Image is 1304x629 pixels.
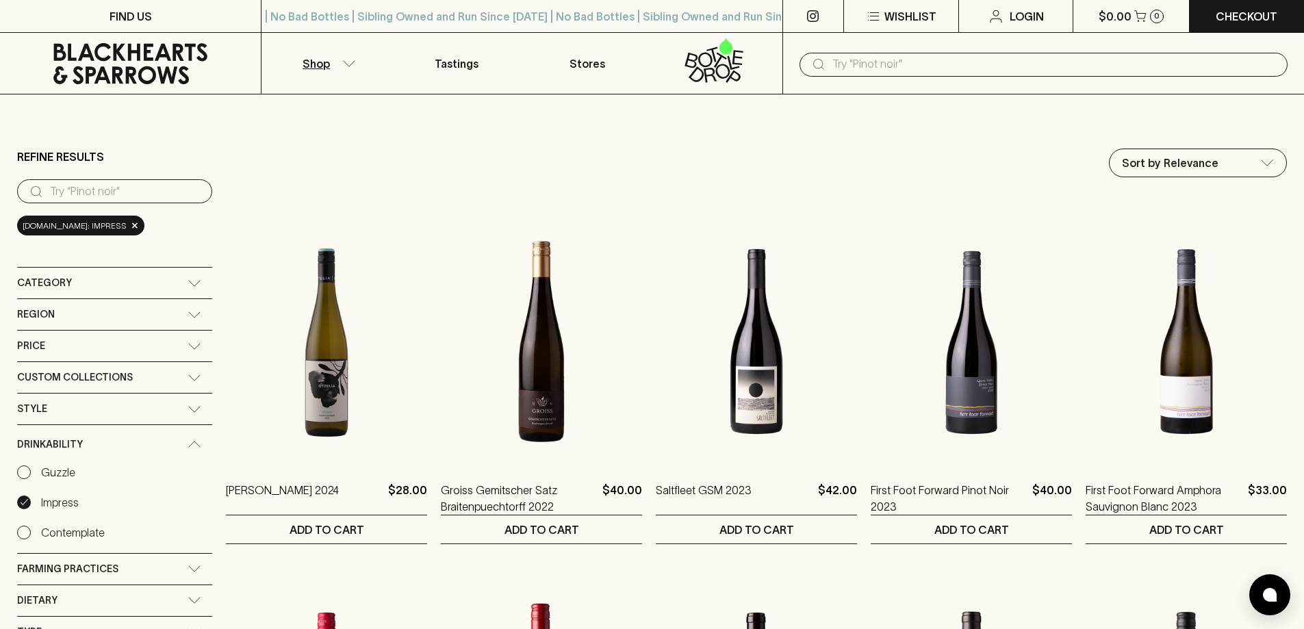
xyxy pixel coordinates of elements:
span: Category [17,274,72,292]
p: ADD TO CART [934,522,1009,538]
p: Contemplate [41,524,105,541]
a: Groiss Gemitscher Satz Braitenpuechtorff 2022 [441,482,597,515]
button: ADD TO CART [226,515,427,543]
p: $0.00 [1099,8,1132,25]
button: ADD TO CART [871,515,1072,543]
div: Sort by Relevance [1110,149,1286,177]
a: First Foot Forward Amphora Sauvignon Blanc 2023 [1086,482,1242,515]
button: ADD TO CART [441,515,642,543]
input: Try "Pinot noir" [832,53,1277,75]
p: Stores [570,55,605,72]
p: Tastings [435,55,478,72]
img: First Foot Forward Pinot Noir 2023 [871,222,1072,461]
div: Farming Practices [17,554,212,585]
p: $33.00 [1248,482,1287,515]
span: Style [17,400,47,418]
div: Region [17,299,212,330]
img: Ottelia Riesling 2024 [226,222,427,461]
p: Wishlist [884,8,936,25]
div: Price [17,331,212,361]
p: ADD TO CART [1149,522,1224,538]
p: ADD TO CART [504,522,579,538]
p: $40.00 [602,482,642,515]
div: Style [17,394,212,424]
p: 0 [1154,12,1160,20]
span: [DOMAIN_NAME]: Impress [23,219,127,233]
input: Try “Pinot noir” [50,181,201,203]
p: $42.00 [818,482,857,515]
p: $40.00 [1032,482,1072,515]
button: ADD TO CART [1086,515,1287,543]
p: Checkout [1216,8,1277,25]
span: Drinkability [17,436,83,453]
span: Region [17,306,55,323]
a: [PERSON_NAME] 2024 [226,482,339,515]
div: Custom Collections [17,362,212,393]
p: $28.00 [388,482,427,515]
div: Dietary [17,585,212,616]
div: Drinkability [17,425,212,464]
p: ADD TO CART [290,522,364,538]
a: Tastings [392,33,522,94]
span: Dietary [17,592,57,609]
img: First Foot Forward Amphora Sauvignon Blanc 2023 [1086,222,1287,461]
img: bubble-icon [1263,588,1277,602]
img: Groiss Gemitscher Satz Braitenpuechtorff 2022 [441,222,642,461]
p: FIND US [110,8,152,25]
span: × [131,218,139,233]
span: Custom Collections [17,369,133,386]
a: Saltfleet GSM 2023 [656,482,752,515]
p: Guzzle [41,464,75,480]
img: Saltfleet GSM 2023 [656,222,857,461]
a: First Foot Forward Pinot Noir 2023 [871,482,1027,515]
span: Farming Practices [17,561,118,578]
p: Refine Results [17,149,104,165]
p: ADD TO CART [719,522,794,538]
a: Stores [522,33,652,94]
button: ADD TO CART [656,515,857,543]
span: Price [17,337,45,355]
p: Login [1010,8,1044,25]
div: Category [17,268,212,298]
p: Impress [41,494,79,511]
button: Shop [261,33,392,94]
p: Sort by Relevance [1122,155,1218,171]
p: Shop [303,55,330,72]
